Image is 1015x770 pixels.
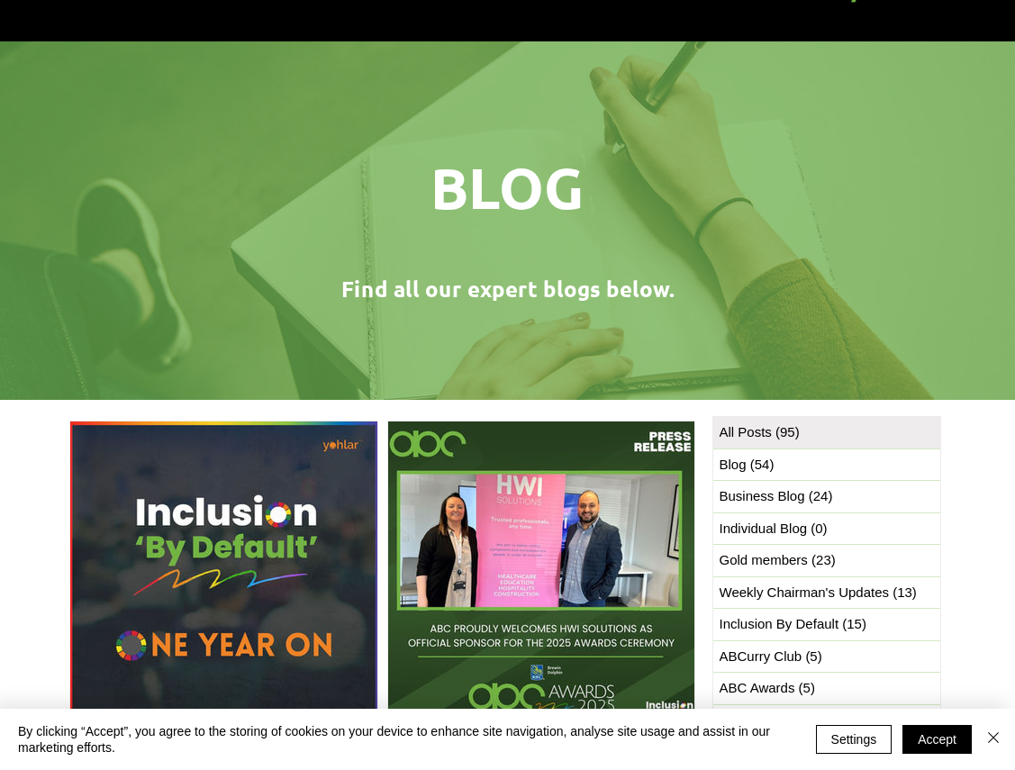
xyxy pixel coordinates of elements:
span: (54) [750,457,775,472]
span: (95) [775,424,800,439]
a: Blog [713,449,940,481]
span: (13) [893,584,917,600]
a: Inclusion By Default Case Studies [713,705,940,737]
span: (0) [811,521,827,536]
a: Inclusion By Default [713,609,940,640]
a: Business Blog [713,481,940,512]
span: Individual Blog [720,519,828,539]
span: Business Blog [720,486,833,507]
span: Weekly Chairman's Updates [720,583,917,603]
img: Close [983,727,1004,748]
span: By clicking “Accept”, you agree to the storing of cookies on your device to enhance site navigati... [18,723,789,756]
img: Inclusion By Default: One Year On [69,421,378,729]
span: Gold members [720,550,836,571]
a: All Posts [713,417,940,448]
span: ABC Awards [720,678,815,699]
nav: Category Menu [712,416,941,769]
span: Blog [720,455,775,476]
img: ABC Proudly Welcomes HWI Solutions as Official Sponsor for the 2025 Awards Ceremony [387,421,695,729]
button: Close [983,723,1004,756]
span: (5) [799,680,815,695]
span: Inclusion By Default [720,614,866,635]
span: BLOG [430,151,584,222]
button: Settings [816,725,893,754]
span: ABCurry Club [720,647,822,667]
span: (15) [842,616,866,631]
span: (23) [811,552,836,567]
span: (5) [805,648,821,664]
a: Individual Blog [713,513,940,545]
span: Find all our expert blogs below. [341,275,675,303]
a: Weekly Chairman's Updates [713,577,940,609]
a: Gold members [713,545,940,576]
button: Accept [902,725,972,754]
span: (24) [809,488,833,503]
a: ABC Awards [713,673,940,704]
span: All Posts [720,422,800,443]
a: ABCurry Club [713,641,940,673]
